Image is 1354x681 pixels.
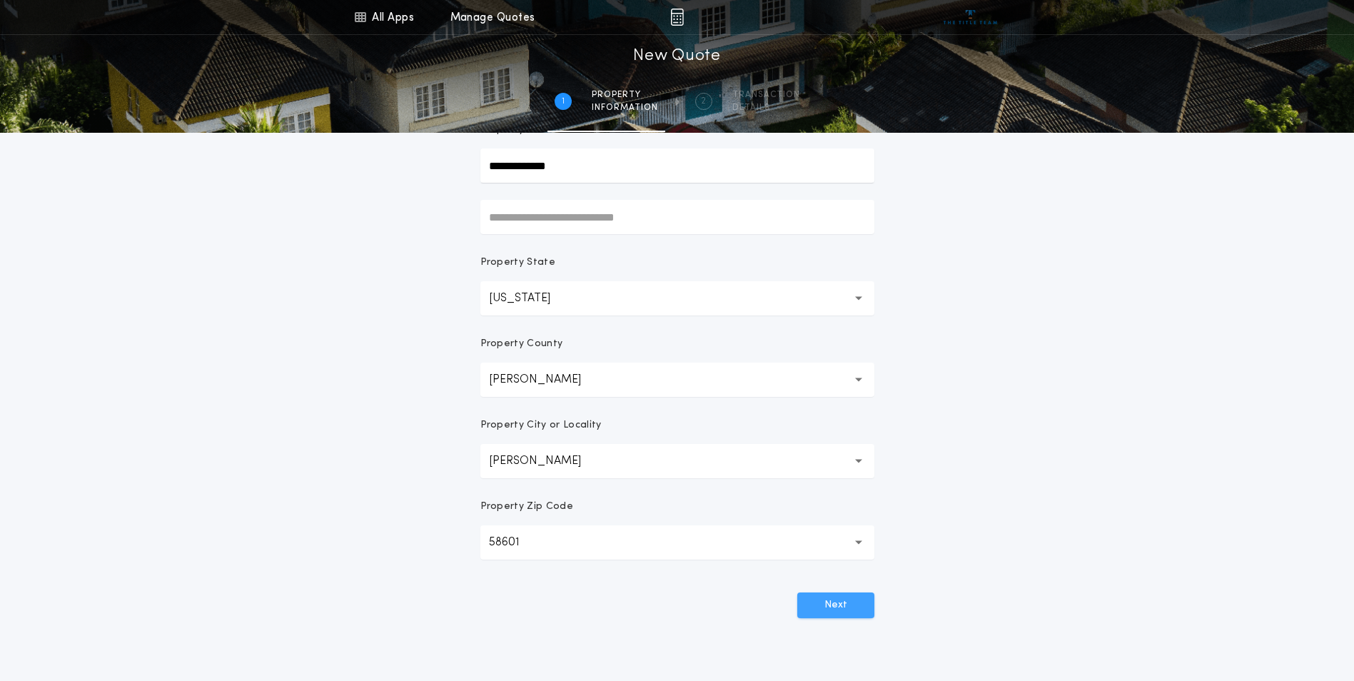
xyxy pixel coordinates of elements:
p: [PERSON_NAME] [489,453,604,470]
p: [US_STATE] [489,290,573,307]
p: Property Zip Code [480,500,573,514]
h2: 2 [701,96,706,107]
span: Transaction [732,89,800,101]
button: 58601 [480,525,874,560]
span: Property [592,89,658,101]
button: [PERSON_NAME] [480,363,874,397]
h2: 1 [562,96,565,107]
button: [US_STATE] [480,281,874,316]
p: Property City or Locality [480,418,602,433]
img: img [670,9,684,26]
span: information [592,102,658,113]
button: [PERSON_NAME] [480,444,874,478]
p: Property County [480,337,563,351]
p: [PERSON_NAME] [489,371,604,388]
img: vs-icon [944,10,997,24]
span: details [732,102,800,113]
button: Next [797,592,874,618]
p: 58601 [489,534,542,551]
h1: New Quote [633,45,720,68]
p: Property State [480,256,555,270]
